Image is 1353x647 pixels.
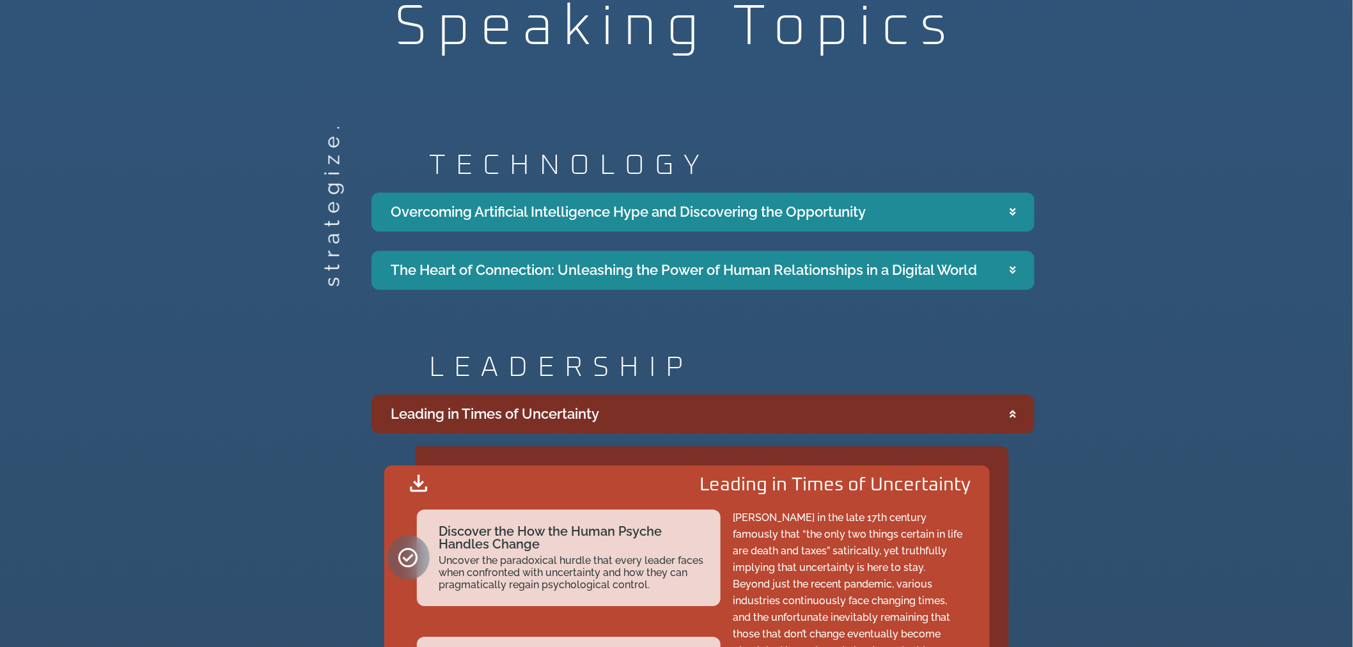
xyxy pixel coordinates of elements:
div: Leading in Times of Uncertainty [391,403,599,425]
div: Overcoming Artificial Intelligence Hype and Discovering the Opportunity [391,201,866,222]
h2: Uncover the paradoxical hurdle that every leader faces when confronted with uncertainty and how t... [439,554,708,591]
h2: LEADERSHIP [429,354,1035,382]
summary: The Heart of Connection: Unleashing the Power of Human Relationships in a Digital World [371,251,1035,290]
h2: Leading in Times of Uncertainty [700,476,971,495]
h2: Discover the How the Human Psyche Handles Change [439,525,708,550]
h2: TECHNOLOGY [429,152,1035,180]
h2: strategize. [322,265,343,286]
summary: Leading in Times of Uncertainty [371,394,1035,433]
div: Accordion. Open links with Enter or Space, close with Escape, and navigate with Arrow Keys [371,192,1035,290]
div: The Heart of Connection: Unleashing the Power of Human Relationships in a Digital World [391,260,977,281]
summary: Overcoming Artificial Intelligence Hype and Discovering the Opportunity [371,192,1035,231]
